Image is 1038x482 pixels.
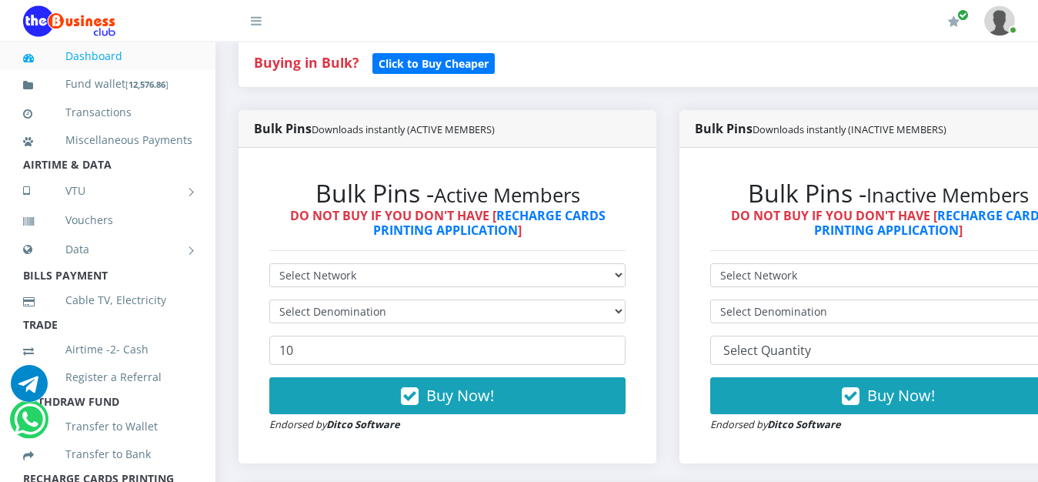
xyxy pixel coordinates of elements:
[11,377,48,402] a: Chat for support
[372,53,495,72] a: Click to Buy Cheaper
[254,53,359,72] strong: Buying in Bulk?
[866,182,1029,209] small: Inactive Members
[373,207,606,239] a: RECHARGE CARDS PRINTING APPLICATION
[23,360,192,395] a: Register a Referral
[767,417,841,431] strong: Ditco Software
[23,332,192,367] a: Airtime -2- Cash
[23,95,192,130] a: Transactions
[753,122,946,136] small: Downloads instantly (INACTIVE MEMBERS)
[426,385,494,406] span: Buy Now!
[23,230,192,269] a: Data
[948,15,960,28] i: Renew/Upgrade Subscription
[23,283,192,318] a: Cable TV, Electricity
[269,336,626,365] input: Enter Quantity
[23,6,115,37] img: Logo
[695,120,946,137] strong: Bulk Pins
[312,122,495,136] small: Downloads instantly (ACTIVE MEMBERS)
[23,122,192,158] a: Miscellaneous Payments
[23,409,192,444] a: Transfer to Wallet
[867,385,935,406] span: Buy Now!
[710,417,841,431] small: Endorsed by
[984,6,1015,36] img: User
[23,172,192,210] a: VTU
[434,182,580,209] small: Active Members
[269,377,626,414] button: Buy Now!
[128,79,165,90] b: 12,576.86
[290,207,606,239] strong: DO NOT BUY IF YOU DON'T HAVE [ ]
[269,179,626,208] h2: Bulk Pins -
[379,56,489,71] b: Click to Buy Cheaper
[23,437,192,472] a: Transfer to Bank
[957,9,969,21] span: Renew/Upgrade Subscription
[23,66,192,102] a: Fund wallet[12,576.86]
[269,417,400,431] small: Endorsed by
[23,203,192,238] a: Vouchers
[23,38,192,74] a: Dashboard
[14,413,45,438] a: Chat for support
[254,120,495,137] strong: Bulk Pins
[125,79,169,90] small: [ ]
[326,417,400,431] strong: Ditco Software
